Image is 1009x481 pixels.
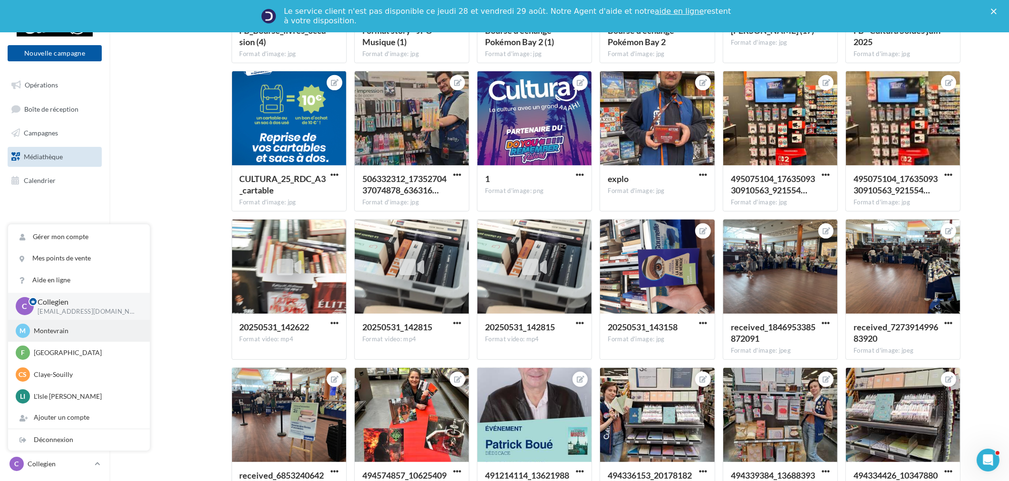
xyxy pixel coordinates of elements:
[362,50,461,58] div: Format d'image: jpg
[854,198,952,207] div: Format d'image: jpg
[20,326,26,336] span: M
[20,392,26,401] span: LI
[284,7,733,26] div: Le service client n'est pas disponible ce jeudi 28 et vendredi 29 août. Notre Agent d'aide et not...
[22,301,28,312] span: C
[991,9,1000,14] div: Fermer
[240,198,339,207] div: Format d'image: jpg
[24,176,56,184] span: Calendrier
[6,123,104,143] a: Campagnes
[25,81,58,89] span: Opérations
[731,38,830,47] div: Format d'image: jpg
[854,346,952,355] div: Format d'image: jpeg
[731,198,830,207] div: Format d'image: jpg
[608,322,678,332] span: 20250531_143158
[261,9,276,24] img: Profile image for Service-Client
[34,326,138,336] p: Montevrain
[34,392,138,401] p: L'Isle [PERSON_NAME]
[6,75,104,95] a: Opérations
[977,449,999,471] iframe: Intercom live chat
[24,129,58,137] span: Campagnes
[28,459,91,469] p: Collegien
[6,171,104,191] a: Calendrier
[240,322,310,332] span: 20250531_142622
[362,335,461,344] div: Format video: mp4
[608,173,629,184] span: explo
[38,297,135,308] p: Collegien
[8,248,150,269] a: Mes points de vente
[731,173,815,195] span: 495075104_1763509330910563_9215543379760537184_n (1)
[6,147,104,167] a: Médiathèque
[485,50,584,58] div: Format d'image: jpg
[240,50,339,58] div: Format d'image: jpg
[240,335,339,344] div: Format video: mp4
[8,407,150,428] div: Ajouter un compte
[8,455,102,473] a: C Collegien
[34,348,138,357] p: [GEOGRAPHIC_DATA]
[8,429,150,451] div: Déconnexion
[362,322,432,332] span: 20250531_142815
[854,322,938,344] span: received_727391499683920
[608,187,707,195] div: Format d'image: jpg
[608,50,707,58] div: Format d'image: jpg
[655,7,704,16] a: aide en ligne
[21,348,25,357] span: F
[15,459,19,469] span: C
[6,99,104,119] a: Boîte de réception
[240,173,326,195] span: CULTURA_25_RDC_A3_cartable
[19,370,27,379] span: CS
[38,308,135,316] p: [EMAIL_ADDRESS][DOMAIN_NAME]
[24,105,78,113] span: Boîte de réception
[485,335,584,344] div: Format video: mp4
[8,226,150,248] a: Gérer mon compte
[731,346,830,355] div: Format d'image: jpeg
[485,173,490,184] span: 1
[24,153,63,161] span: Médiathèque
[854,50,952,58] div: Format d'image: jpg
[608,335,707,344] div: Format d'image: jpg
[854,173,938,195] span: 495075104_1763509330910563_9215543379760537184_n
[485,187,584,195] div: Format d'image: png
[8,45,102,61] button: Nouvelle campagne
[485,322,555,332] span: 20250531_142815
[362,173,446,195] span: 506332312_1735270437074878_6363165565215093814_n
[34,370,138,379] p: Claye-Souilly
[362,198,461,207] div: Format d'image: jpg
[731,322,815,344] span: received_1846953385872091
[8,269,150,291] a: Aide en ligne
